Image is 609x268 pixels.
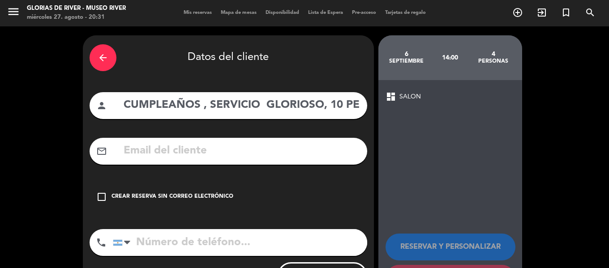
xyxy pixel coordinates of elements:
[112,192,233,201] div: Crear reserva sin correo electrónico
[386,91,396,102] span: dashboard
[96,237,107,248] i: phone
[96,146,107,157] i: mail_outline
[472,58,515,65] div: personas
[261,10,304,15] span: Disponibilidad
[585,7,596,18] i: search
[381,10,430,15] span: Tarjetas de regalo
[536,7,547,18] i: exit_to_app
[123,96,360,115] input: Nombre del cliente
[512,7,523,18] i: add_circle_outline
[179,10,216,15] span: Mis reservas
[428,42,472,73] div: 14:00
[385,58,429,65] div: septiembre
[113,229,367,256] input: Número de teléfono...
[27,4,126,13] div: Glorias de River - Museo River
[347,10,381,15] span: Pre-acceso
[399,92,421,102] span: SALON
[27,13,126,22] div: miércoles 27. agosto - 20:31
[7,5,20,18] i: menu
[98,52,108,63] i: arrow_back
[385,51,429,58] div: 6
[561,7,571,18] i: turned_in_not
[304,10,347,15] span: Lista de Espera
[96,191,107,202] i: check_box_outline_blank
[216,10,261,15] span: Mapa de mesas
[123,142,360,160] input: Email del cliente
[90,42,367,73] div: Datos del cliente
[472,51,515,58] div: 4
[113,230,134,255] div: Argentina: +54
[386,234,515,260] button: RESERVAR Y PERSONALIZAR
[96,100,107,111] i: person
[7,5,20,21] button: menu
